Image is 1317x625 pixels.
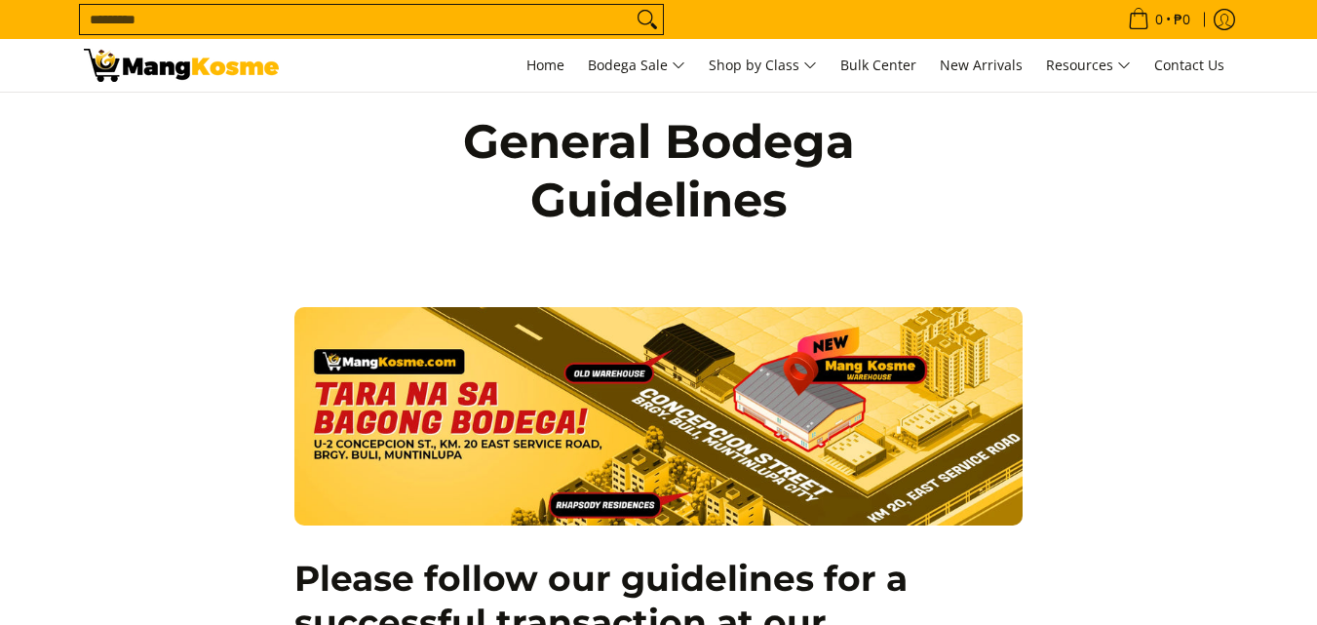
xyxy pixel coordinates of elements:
[632,5,663,34] button: Search
[1171,13,1193,26] span: ₱0
[1144,39,1234,92] a: Contact Us
[526,56,564,74] span: Home
[709,54,817,78] span: Shop by Class
[699,39,827,92] a: Shop by Class
[84,49,279,82] img: Bodega Customers Reminders l Mang Kosme: Home Appliance Warehouse Sale
[1152,13,1166,26] span: 0
[517,39,574,92] a: Home
[840,56,916,74] span: Bulk Center
[1036,39,1141,92] a: Resources
[588,54,685,78] span: Bodega Sale
[930,39,1032,92] a: New Arrivals
[1046,54,1131,78] span: Resources
[376,112,942,229] h1: General Bodega Guidelines
[298,39,1234,92] nav: Main Menu
[1122,9,1196,30] span: •
[294,307,1023,527] img: tara sa warehouse ni mang kosme
[940,56,1023,74] span: New Arrivals
[578,39,695,92] a: Bodega Sale
[1154,56,1224,74] span: Contact Us
[831,39,926,92] a: Bulk Center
